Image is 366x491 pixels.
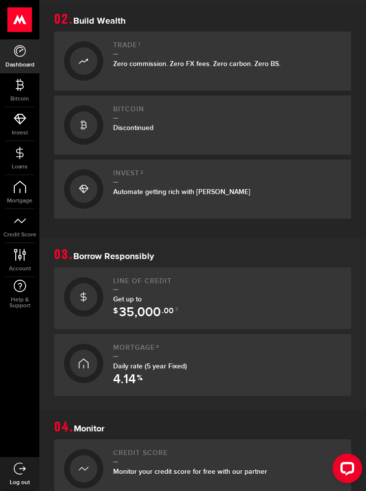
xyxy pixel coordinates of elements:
[54,421,351,434] h1: Monitor
[113,373,136,386] span: 4.14
[54,267,351,329] a: Line of creditGet up to $ 35,000 .00 3
[137,374,143,386] span: %
[113,60,280,68] span: Zero commission. Zero FX fees. Zero carbon. Zero BS.
[113,124,153,132] span: Discontinued
[113,307,118,319] span: $
[113,344,341,357] h2: Mortgage
[54,248,351,262] h1: Borrow Responsibly
[113,105,341,119] h2: Bitcoin
[175,306,178,312] sup: 3
[54,96,351,155] a: BitcoinDiscontinued
[113,41,341,55] h2: Trade
[325,450,366,491] iframe: LiveChat chat widget
[113,295,178,314] span: Get up to
[162,307,174,319] span: .00
[54,334,351,396] a: Mortgage4Daily rate (5 year Fixed) 4.14 %
[54,32,351,91] a: Trade1Zero commission. Zero FX fees. Zero carbon. Zero BS.
[113,169,341,183] h2: Invest
[119,306,161,319] span: 35,000
[156,344,159,350] sup: 4
[113,449,341,462] h2: Credit Score
[113,467,267,476] span: Monitor your credit score for free with our partner
[54,160,351,219] a: Invest2Automate getting rich with [PERSON_NAME]
[113,362,187,370] span: Daily rate (5 year Fixed)
[140,169,144,175] sup: 2
[113,188,250,196] span: Automate getting rich with [PERSON_NAME]
[54,13,351,27] h1: Build Wealth
[138,41,141,47] sup: 1
[113,277,341,291] h2: Line of credit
